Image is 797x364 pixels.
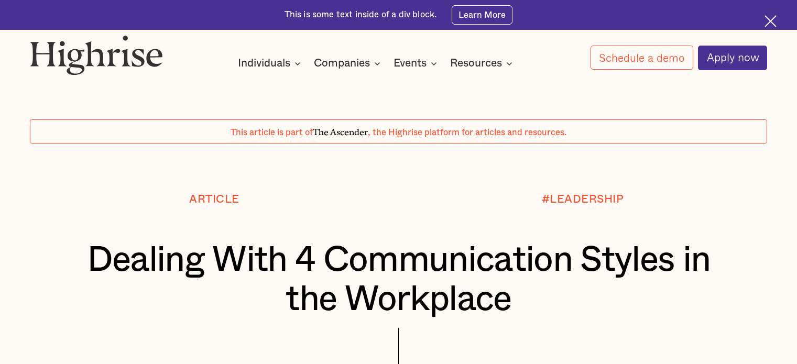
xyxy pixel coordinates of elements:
img: Cross icon [765,15,777,27]
img: Highrise logo [30,35,163,75]
a: Learn More [452,5,513,24]
span: This article is part of [231,128,313,137]
div: Resources [450,57,502,70]
div: Companies [314,57,384,70]
a: Apply now [698,46,767,70]
div: Individuals [238,57,290,70]
div: Companies [314,57,370,70]
span: , the Highrise platform for articles and resources. [368,128,566,137]
div: Individuals [238,57,304,70]
span: The Ascender [313,125,368,136]
h1: Dealing With 4 Communication Styles in the Workplace [61,240,737,318]
div: Article [189,193,239,206]
div: #LEADERSHIP [542,193,624,206]
div: Resources [450,57,516,70]
div: Events [394,57,427,70]
a: Schedule a demo [591,46,693,70]
div: This is some text inside of a div block. [285,9,437,21]
div: Events [394,57,440,70]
